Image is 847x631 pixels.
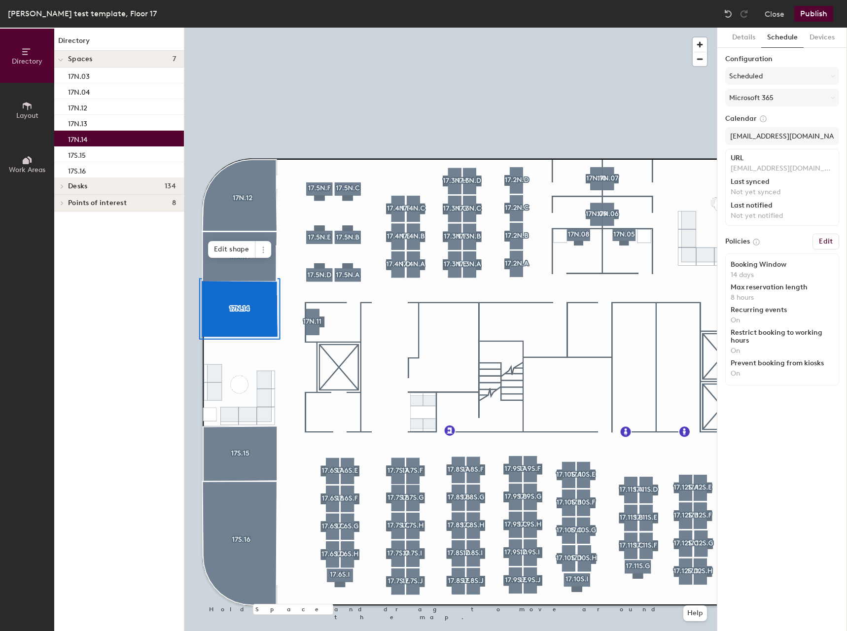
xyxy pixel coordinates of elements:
[725,114,839,123] label: Calendar
[731,164,834,173] p: [EMAIL_ADDRESS][DOMAIN_NAME]
[731,369,834,378] p: On
[68,101,87,112] p: 17N.12
[731,261,834,269] div: Booking Window
[683,605,707,621] button: Help
[68,199,127,207] span: Points of interest
[731,306,834,314] div: Recurring events
[9,166,45,174] span: Work Areas
[172,199,176,207] span: 8
[725,55,839,63] label: Configuration
[16,111,38,120] span: Layout
[726,28,761,48] button: Details
[12,57,42,66] span: Directory
[723,9,733,19] img: Undo
[761,28,804,48] button: Schedule
[725,238,750,245] label: Policies
[731,329,834,345] div: Restrict booking to working hours
[731,178,834,186] div: Last synced
[731,359,834,367] div: Prevent booking from kiosks
[794,6,833,22] button: Publish
[731,316,834,325] p: On
[731,202,834,210] div: Last notified
[739,9,749,19] img: Redo
[8,7,157,20] div: [PERSON_NAME] test template, Floor 17
[725,127,839,145] input: Add calendar email
[725,89,839,106] button: Microsoft 365
[173,55,176,63] span: 7
[54,35,184,51] h1: Directory
[68,55,93,63] span: Spaces
[165,182,176,190] span: 134
[731,283,834,291] div: Max reservation length
[68,85,90,97] p: 17N.04
[731,211,834,220] p: Not yet notified
[68,182,87,190] span: Desks
[68,117,87,128] p: 17N.13
[819,238,833,245] h6: Edit
[731,271,834,280] p: 14 days
[68,133,87,144] p: 17N.14
[68,148,86,160] p: 17S.15
[731,347,834,355] p: On
[812,234,839,249] button: Edit
[731,188,834,197] p: Not yet synced
[731,154,834,162] div: URL
[68,164,86,175] p: 17S.16
[765,6,784,22] button: Close
[731,293,834,302] p: 8 hours
[804,28,841,48] button: Devices
[725,67,839,85] button: Scheduled
[68,70,90,81] p: 17N.03
[208,241,255,258] span: Edit shape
